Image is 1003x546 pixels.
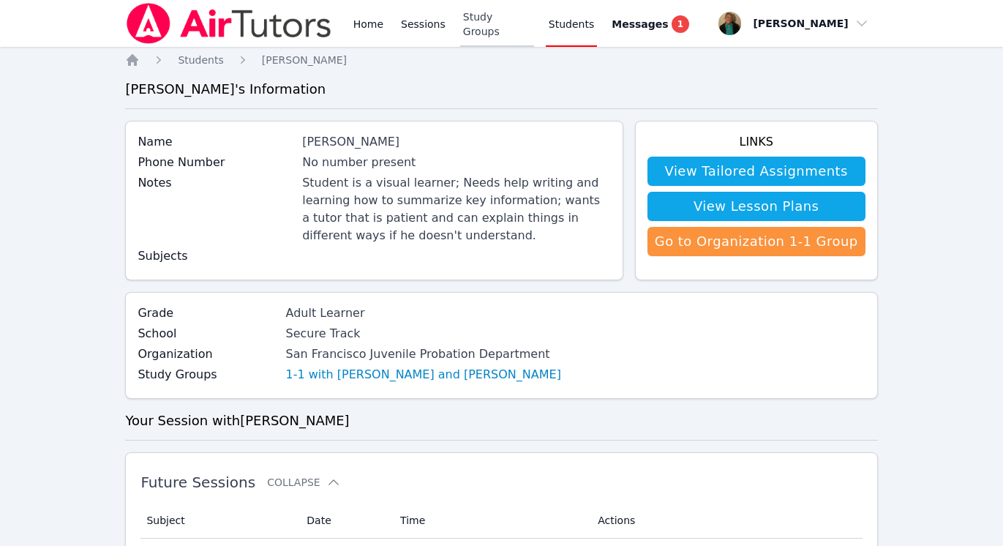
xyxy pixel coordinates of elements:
[138,325,277,343] label: School
[647,133,865,151] h4: Links
[286,304,561,322] div: Adult Learner
[647,192,865,221] a: View Lesson Plans
[138,304,277,322] label: Grade
[138,366,277,384] label: Study Groups
[138,345,277,363] label: Organization
[612,17,668,31] span: Messages
[178,54,223,66] span: Students
[138,247,293,265] label: Subjects
[647,157,865,186] a: View Tailored Assignments
[178,53,223,67] a: Students
[267,475,340,490] button: Collapse
[140,474,255,491] span: Future Sessions
[302,174,611,244] div: Student is a visual learner; Needs help writing and learning how to summarize key information; wa...
[138,174,293,192] label: Notes
[138,154,293,171] label: Phone Number
[298,503,391,539] th: Date
[647,227,865,256] a: Go to Organization 1-1 Group
[302,133,611,151] div: [PERSON_NAME]
[262,53,347,67] a: [PERSON_NAME]
[140,503,298,539] th: Subject
[672,15,689,33] span: 1
[391,503,589,539] th: Time
[286,325,561,343] div: Secure Track
[262,54,347,66] span: [PERSON_NAME]
[302,154,611,171] div: No number present
[125,3,332,44] img: Air Tutors
[286,345,561,363] div: San Francisco Juvenile Probation Department
[589,503,862,539] th: Actions
[125,79,877,100] h3: [PERSON_NAME] 's Information
[125,53,877,67] nav: Breadcrumb
[286,366,561,384] a: 1-1 with [PERSON_NAME] and [PERSON_NAME]
[125,411,877,431] h3: Your Session with [PERSON_NAME]
[138,133,293,151] label: Name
